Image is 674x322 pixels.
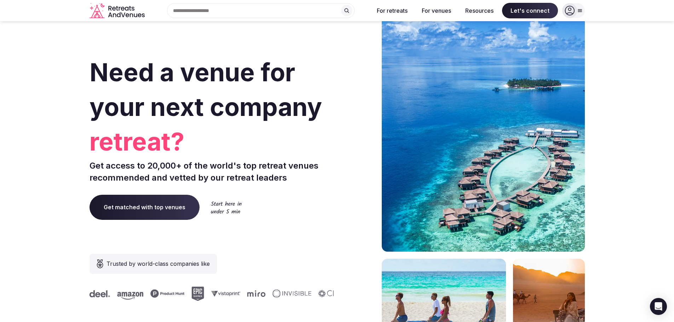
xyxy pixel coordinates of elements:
[247,290,265,297] svg: Miro company logo
[106,259,210,268] span: Trusted by world-class companies like
[191,287,203,301] svg: Epic Games company logo
[89,290,109,297] svg: Deel company logo
[650,298,667,315] div: Open Intercom Messenger
[90,195,200,219] a: Get matched with top venues
[90,57,322,122] span: Need a venue for your next company
[90,3,146,19] a: Visit the homepage
[90,124,334,159] span: retreat?
[211,201,242,213] img: Start here in under 5 min
[416,3,457,18] button: For venues
[502,3,558,18] span: Let's connect
[90,3,146,19] svg: Retreats and Venues company logo
[90,160,334,183] p: Get access to 20,000+ of the world's top retreat venues recommended and vetted by our retreat lea...
[460,3,499,18] button: Resources
[272,289,311,298] svg: Invisible company logo
[371,3,413,18] button: For retreats
[211,291,240,297] svg: Vistaprint company logo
